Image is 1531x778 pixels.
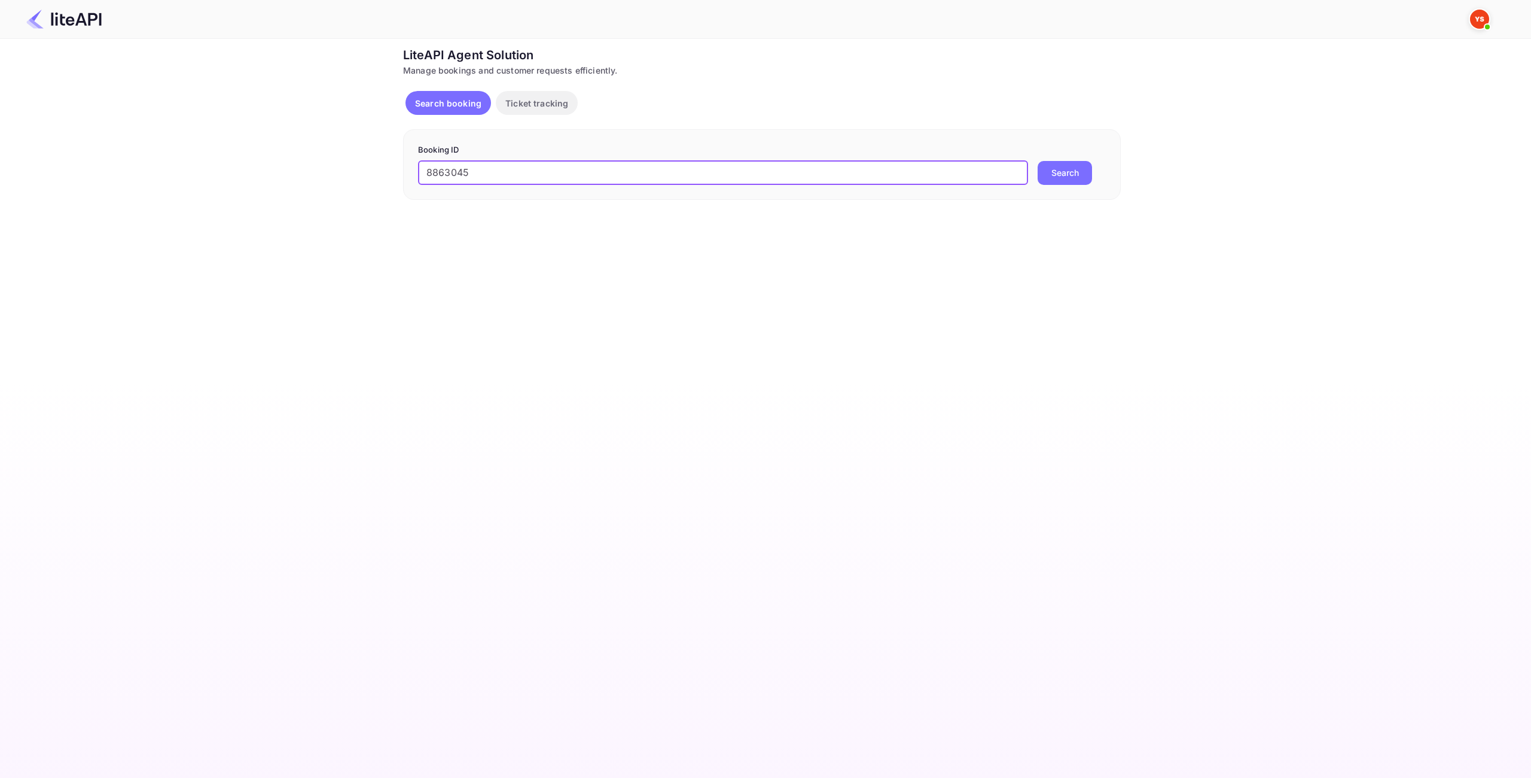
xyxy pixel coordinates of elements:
[505,97,568,110] p: Ticket tracking
[1470,10,1489,29] img: Yandex Support
[403,64,1121,77] div: Manage bookings and customer requests efficiently.
[26,10,102,29] img: LiteAPI Logo
[418,161,1028,185] input: Enter Booking ID (e.g., 63782194)
[418,144,1106,156] p: Booking ID
[415,97,481,110] p: Search booking
[1038,161,1092,185] button: Search
[403,46,1121,64] div: LiteAPI Agent Solution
